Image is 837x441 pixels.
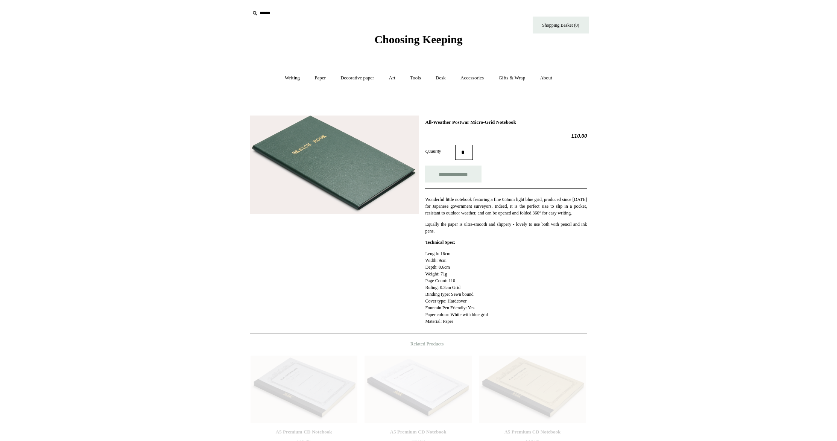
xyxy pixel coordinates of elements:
img: All-Weather Postwar Micro-Grid Notebook [250,116,419,214]
label: Quantity [425,148,455,155]
h2: £10.00 [425,132,587,139]
a: A5 Premium CD Notebook A5 Premium CD Notebook [479,356,586,423]
a: Writing [278,68,307,88]
a: Choosing Keeping [374,39,462,44]
img: A5 Premium CD Notebook [251,356,357,423]
p: Equally the paper is ultra-smooth and slippery - lovely to use both with pencil and ink pens. [425,221,587,234]
a: Art [382,68,402,88]
img: A5 Premium CD Notebook [365,356,471,423]
a: About [533,68,559,88]
img: A5 Premium CD Notebook [479,356,586,423]
strong: Technical Spec: [425,240,455,245]
span: Choosing Keeping [374,33,462,46]
a: Tools [403,68,428,88]
h4: Related Products [231,341,607,347]
a: Accessories [454,68,491,88]
a: Decorative paper [334,68,381,88]
div: A5 Premium CD Notebook [252,427,355,436]
a: Gifts & Wrap [492,68,532,88]
a: Desk [429,68,453,88]
div: A5 Premium CD Notebook [481,427,584,436]
a: Shopping Basket (0) [533,17,589,33]
h1: All-Weather Postwar Micro-Grid Notebook [425,119,587,125]
a: Paper [308,68,333,88]
a: A5 Premium CD Notebook A5 Premium CD Notebook [365,356,471,423]
p: Wonderful little notebook featuring a fine 0.3mm light blue grid, produced since [DATE] for Japan... [425,196,587,216]
p: Length: 16cm Width: 9cm Depth: 0.6cm Weight: 71g Page Count: 110 Ruling: 0.3cm Grid Binding type:... [425,250,587,325]
a: A5 Premium CD Notebook A5 Premium CD Notebook [251,356,357,423]
div: A5 Premium CD Notebook [366,427,469,436]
